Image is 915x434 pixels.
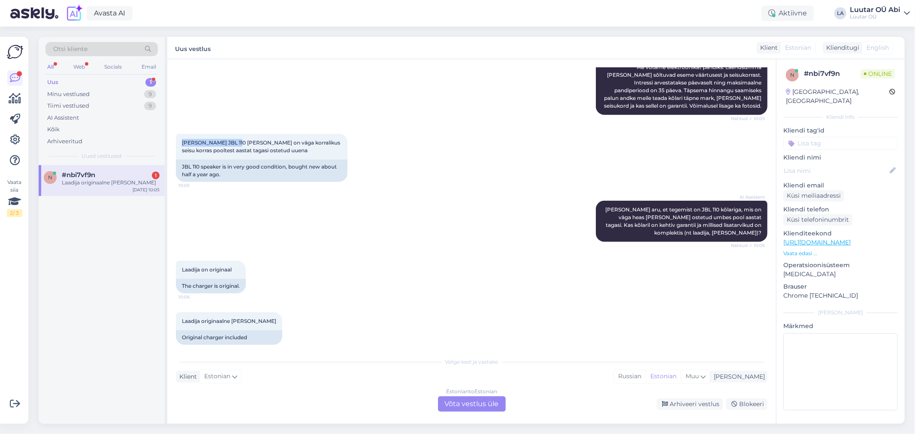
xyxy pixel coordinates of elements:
span: [PERSON_NAME] aru, et tegemist on JBL 110 kõlariga, mis on väga heas [PERSON_NAME] ostetud umbes ... [605,206,763,236]
input: Lisa tag [783,137,898,150]
p: Märkmed [783,322,898,331]
div: Kõik [47,125,60,134]
div: # nbi7vf9n [804,69,861,79]
a: Avasta AI [87,6,133,21]
span: Uued vestlused [82,152,122,160]
div: [PERSON_NAME] [710,372,765,381]
span: [PERSON_NAME] JBL 110 [PERSON_NAME] on väga korralikus seisu korras pooltest aastat tagasi ostetu... [182,139,341,154]
p: Chrome [TECHNICAL_ID] [783,291,898,300]
div: Socials [103,61,124,72]
span: Laadija originaalne [PERSON_NAME] [182,318,276,324]
div: AI Assistent [47,114,79,122]
label: Uus vestlus [175,42,211,54]
div: Luutar OÜ [850,13,900,20]
div: Laadija originaalne [PERSON_NAME] [62,179,160,187]
div: 1 [145,78,156,87]
div: The charger is original. [176,279,246,293]
span: AI Assistent [733,194,765,200]
div: 1 [152,172,160,179]
div: Email [140,61,158,72]
div: Original charger included [176,330,282,345]
p: Kliendi nimi [783,153,898,162]
input: Lisa nimi [784,166,888,175]
span: Nähtud ✓ 10:05 [731,242,765,249]
div: Aktiivne [761,6,814,21]
span: Estonian [785,43,811,52]
div: Minu vestlused [47,90,90,99]
p: Klienditeekond [783,229,898,238]
div: Estonian to Estonian [446,388,497,395]
span: 10:05 [178,182,211,189]
p: Vaata edasi ... [783,250,898,257]
div: Luutar OÜ Abi [850,6,900,13]
p: Kliendi email [783,181,898,190]
div: Võta vestlus üle [438,396,506,412]
span: Nähtud ✓ 10:03 [731,115,765,122]
p: Brauser [783,282,898,291]
div: Estonian [646,370,681,383]
span: Otsi kliente [53,45,88,54]
span: Estonian [204,372,230,381]
div: [PERSON_NAME] [783,309,898,316]
div: Küsi telefoninumbrit [783,214,852,226]
div: Klient [757,43,778,52]
div: [DATE] 10:05 [133,187,160,193]
div: Russian [614,370,646,383]
div: Arhiveeri vestlus [657,398,723,410]
div: Valige keel ja vastake [176,358,767,366]
div: Küsi meiliaadressi [783,190,844,202]
a: [URL][DOMAIN_NAME] [783,238,851,246]
div: JBL 110 speaker is in very good condition, bought new about half a year ago. [176,160,347,182]
div: Vaata siia [7,178,22,217]
div: Uus [47,78,58,87]
div: All [45,61,55,72]
div: Tiimi vestlused [47,102,89,110]
div: 9 [144,90,156,99]
span: Online [861,69,895,78]
p: Kliendi telefon [783,205,898,214]
div: Kliendi info [783,113,898,121]
span: 10:06 [178,294,211,300]
span: English [867,43,889,52]
span: Laadija on originaal [182,266,232,273]
img: explore-ai [65,4,83,22]
p: Kliendi tag'id [783,126,898,135]
span: n [48,174,52,181]
div: 9 [144,102,156,110]
div: LA [834,7,846,19]
div: [GEOGRAPHIC_DATA], [GEOGRAPHIC_DATA] [786,87,889,105]
div: Arhiveeritud [47,137,82,146]
div: Klienditugi [823,43,859,52]
div: Klient [176,372,197,381]
div: Web [72,61,87,72]
img: Askly Logo [7,44,23,60]
p: Operatsioonisüsteem [783,261,898,270]
a: Luutar OÜ AbiLuutar OÜ [850,6,910,20]
span: #nbi7vf9n [62,171,95,179]
span: n [790,72,794,78]
div: Blokeeri [726,398,767,410]
span: Muu [685,372,699,380]
p: [MEDICAL_DATA] [783,270,898,279]
div: 2 / 3 [7,209,22,217]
